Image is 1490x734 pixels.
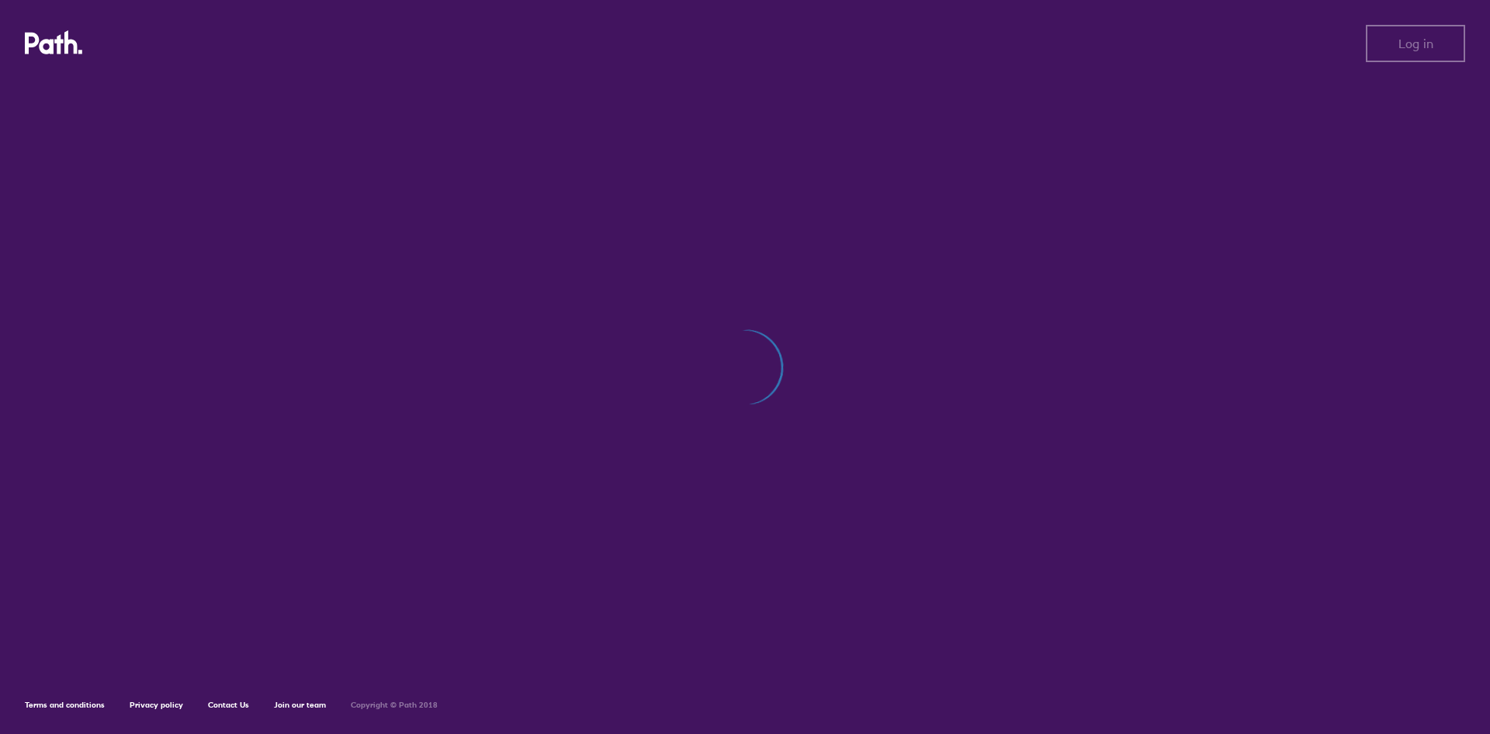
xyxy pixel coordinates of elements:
[274,700,326,710] a: Join our team
[1398,37,1433,50] span: Log in
[130,700,183,710] a: Privacy policy
[25,700,105,710] a: Terms and conditions
[351,701,438,710] h6: Copyright © Path 2018
[1366,25,1465,62] button: Log in
[208,700,249,710] a: Contact Us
